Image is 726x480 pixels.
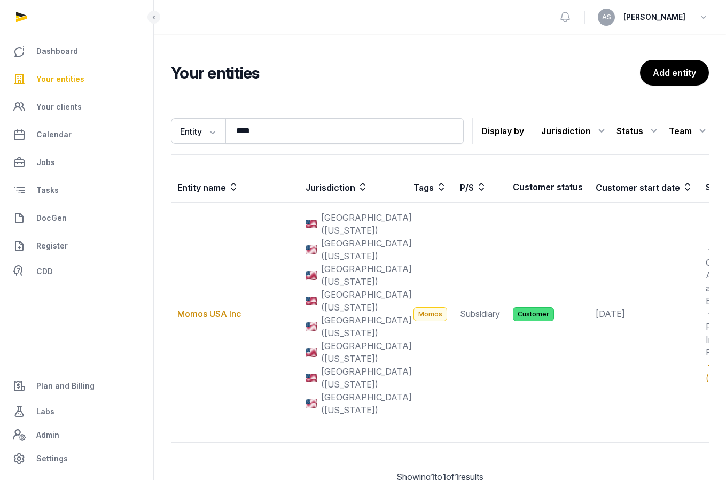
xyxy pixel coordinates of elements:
[321,262,412,288] span: [GEOGRAPHIC_DATA] ([US_STATE])
[9,38,145,64] a: Dashboard
[9,122,145,148] a: Calendar
[36,73,84,86] span: Your entities
[481,122,524,140] p: Display by
[454,172,506,203] th: P/S
[36,212,67,224] span: DocGen
[9,233,145,259] a: Register
[171,172,299,203] th: Entity name
[36,429,59,442] span: Admin
[513,307,554,321] span: Customer
[36,184,59,197] span: Tasks
[36,239,68,252] span: Register
[299,172,407,203] th: Jurisdiction
[413,307,447,321] span: Momos
[321,288,412,314] span: [GEOGRAPHIC_DATA] ([US_STATE])
[36,405,54,418] span: Labs
[36,100,82,113] span: Your clients
[541,122,608,140] div: Jurisdiction
[9,94,145,120] a: Your clients
[321,211,412,237] span: [GEOGRAPHIC_DATA] ([US_STATE])
[321,314,412,339] span: [GEOGRAPHIC_DATA] ([US_STATE])
[321,237,412,262] span: [GEOGRAPHIC_DATA] ([US_STATE])
[177,308,241,319] a: Momos USA Inc
[9,446,145,471] a: Settings
[9,373,145,399] a: Plan and Billing
[36,45,78,58] span: Dashboard
[9,177,145,203] a: Tasks
[640,60,709,86] a: Add entity
[36,156,55,169] span: Jobs
[623,11,685,24] span: [PERSON_NAME]
[589,172,699,203] th: Customer start date
[602,14,611,20] span: AS
[589,203,699,425] td: [DATE]
[171,63,640,82] h2: Your entities
[407,172,454,203] th: Tags
[9,150,145,175] a: Jobs
[9,424,145,446] a: Admin
[454,203,506,425] td: Subsidiary
[9,205,145,231] a: DocGen
[36,265,53,278] span: CDD
[171,118,225,144] button: Entity
[321,339,412,365] span: [GEOGRAPHIC_DATA] ([US_STATE])
[9,66,145,92] a: Your entities
[36,128,72,141] span: Calendar
[9,399,145,424] a: Labs
[36,380,95,392] span: Plan and Billing
[616,122,660,140] div: Status
[669,122,709,140] div: Team
[36,452,68,465] span: Settings
[506,172,589,203] th: Customer status
[321,391,412,416] span: [GEOGRAPHIC_DATA] ([US_STATE])
[321,365,412,391] span: [GEOGRAPHIC_DATA] ([US_STATE])
[598,9,615,26] button: AS
[9,261,145,282] a: CDD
